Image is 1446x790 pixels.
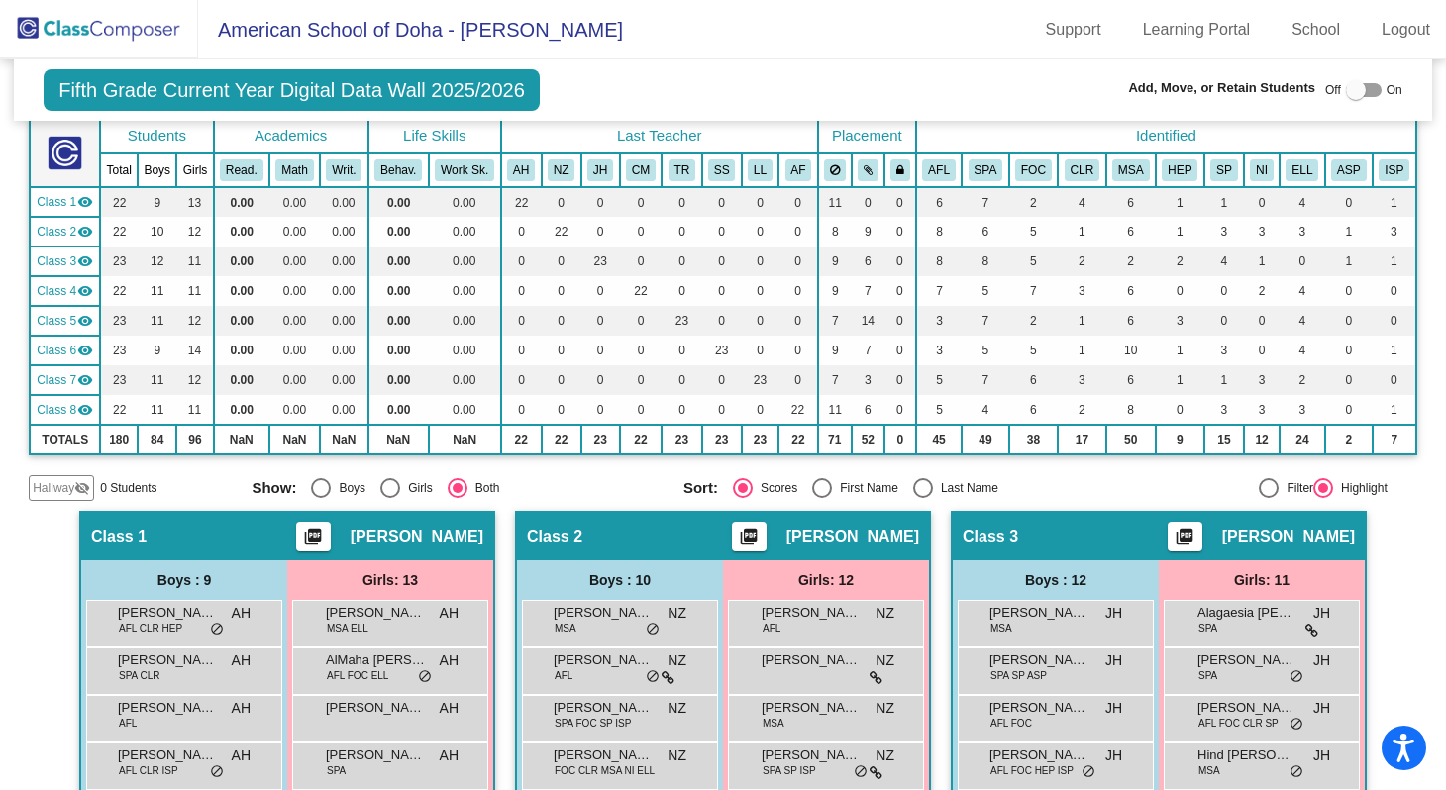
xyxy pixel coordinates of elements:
[542,365,581,395] td: 0
[1162,159,1197,181] button: HEP
[662,336,701,365] td: 0
[962,365,1008,395] td: 7
[1015,159,1052,181] button: FOC
[1325,187,1373,217] td: 0
[176,153,213,187] th: Girls
[852,276,884,306] td: 7
[852,247,884,276] td: 6
[368,306,429,336] td: 0.00
[1156,365,1204,395] td: 1
[368,119,501,153] th: Life Skills
[176,365,213,395] td: 12
[916,217,962,247] td: 8
[542,306,581,336] td: 0
[368,336,429,365] td: 0.00
[969,159,1003,181] button: SPA
[44,69,540,111] span: Fifth Grade Current Year Digital Data Wall 2025/2026
[320,187,368,217] td: 0.00
[320,365,368,395] td: 0.00
[176,187,213,217] td: 13
[581,217,620,247] td: 0
[662,276,701,306] td: 0
[1244,187,1280,217] td: 0
[1204,217,1244,247] td: 3
[542,247,581,276] td: 0
[1280,336,1325,365] td: 4
[702,187,742,217] td: 0
[916,119,1416,153] th: Identified
[1156,306,1204,336] td: 3
[296,522,331,551] button: Print Students Details
[269,276,320,306] td: 0.00
[77,283,93,299] mat-icon: visibility
[1058,336,1105,365] td: 1
[587,159,613,181] button: JH
[429,306,501,336] td: 0.00
[1030,14,1117,46] a: Support
[1204,276,1244,306] td: 0
[581,306,620,336] td: 0
[1106,153,1156,187] th: Modern Standard Arabic
[77,194,93,210] mat-icon: visibility
[77,224,93,240] mat-icon: visibility
[778,336,818,365] td: 0
[1058,153,1105,187] th: Involved with Counselors regularly inside the school day
[732,522,767,551] button: Print Students Details
[852,336,884,365] td: 7
[214,119,368,153] th: Academics
[368,365,429,395] td: 0.00
[100,365,138,395] td: 23
[1280,365,1325,395] td: 2
[198,14,623,46] span: American School of Doha - [PERSON_NAME]
[368,217,429,247] td: 0.00
[778,247,818,276] td: 0
[818,247,852,276] td: 9
[269,247,320,276] td: 0.00
[30,336,100,365] td: Sarah Smith - No Class Name
[818,119,916,153] th: Placement
[138,247,176,276] td: 12
[884,153,916,187] th: Keep with teacher
[962,276,1008,306] td: 5
[429,365,501,395] td: 0.00
[37,371,76,389] span: Class 7
[620,187,663,217] td: 0
[962,153,1008,187] th: Spanish
[778,306,818,336] td: 0
[1058,187,1105,217] td: 4
[138,336,176,365] td: 9
[818,217,852,247] td: 8
[1325,247,1373,276] td: 1
[1058,247,1105,276] td: 2
[37,312,76,330] span: Class 5
[778,276,818,306] td: 0
[742,365,778,395] td: 23
[742,247,778,276] td: 0
[275,159,313,181] button: Math
[1366,14,1446,46] a: Logout
[708,159,736,181] button: SS
[1373,187,1416,217] td: 1
[301,527,325,554] mat-icon: picture_as_pdf
[100,153,138,187] th: Total
[1325,306,1373,336] td: 0
[214,276,269,306] td: 0.00
[1373,247,1416,276] td: 1
[702,365,742,395] td: 0
[884,336,916,365] td: 0
[916,276,962,306] td: 7
[620,153,663,187] th: Chad Martin
[501,365,542,395] td: 0
[1280,217,1325,247] td: 3
[620,306,663,336] td: 0
[1325,336,1373,365] td: 0
[620,276,663,306] td: 22
[30,306,100,336] td: Troy Redd - No Class Name
[1286,159,1318,181] button: ELL
[962,306,1008,336] td: 7
[269,336,320,365] td: 0.00
[1331,159,1367,181] button: ASP
[581,187,620,217] td: 0
[37,282,76,300] span: Class 4
[214,336,269,365] td: 0.00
